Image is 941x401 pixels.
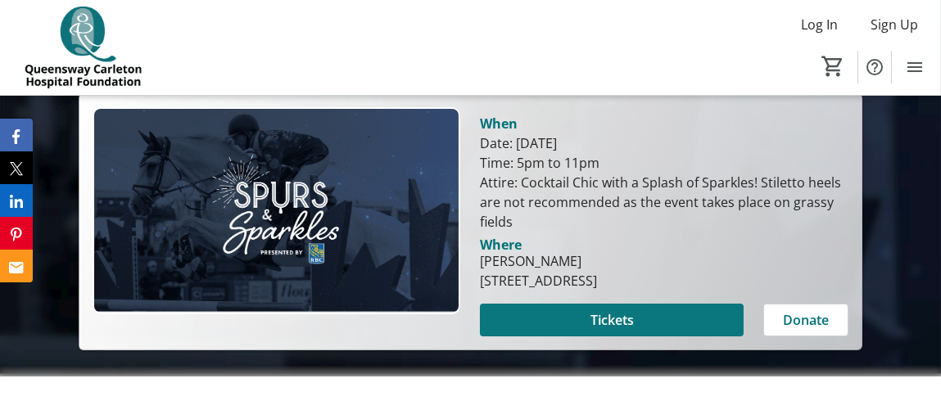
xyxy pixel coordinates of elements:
button: Tickets [480,304,744,336]
img: Campaign CTA Media Photo [93,107,461,314]
span: Log In [801,15,838,34]
span: Sign Up [871,15,918,34]
div: Where [480,238,522,251]
button: Log In [788,11,851,38]
button: Help [858,51,891,83]
button: Menu [898,51,931,83]
span: Tickets [590,310,634,330]
button: Cart [818,52,848,81]
div: Date: [DATE] Time: 5pm to 11pm Attire: Cocktail Chic with a Splash of Sparkles! Stiletto heels ar... [480,133,848,232]
div: [STREET_ADDRESS] [480,271,597,291]
span: Donate [783,310,829,330]
img: QCH Foundation's Logo [10,7,156,88]
button: Sign Up [857,11,931,38]
div: [PERSON_NAME] [480,251,597,271]
div: When [480,114,518,133]
button: Donate [763,304,848,336]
